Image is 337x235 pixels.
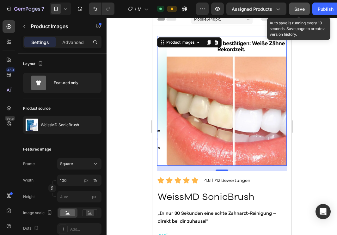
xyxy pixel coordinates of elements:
button: % [83,176,90,184]
p: 4.8 | 712 Bewertungen [52,159,98,167]
button: px [91,176,99,184]
input: px [57,191,101,202]
h2: WeissMD SonicBrush [5,172,134,186]
span: Square [60,161,73,167]
span: Micro Infusion Patches Copy [138,6,142,12]
div: 450 [6,67,15,72]
img: product feature img [26,119,38,131]
p: Product Images [31,22,84,30]
label: Height [23,194,35,200]
button: Assigned Products [226,3,286,15]
p: Advanced [62,39,84,46]
span: Save [294,6,305,12]
div: Undo/Redo [89,3,114,15]
div: px [84,177,89,183]
button: Save [289,3,310,15]
div: Featured image [23,146,51,152]
p: WeissMD SonicBrush [41,123,79,127]
label: Width [23,177,34,183]
div: Featured only [54,76,92,90]
div: Product source [23,106,51,111]
p: 7 [41,5,44,13]
label: Frame [23,161,35,167]
img: gempages_585105561511527229-3484eaef-6652-4c94-9afa-b7cd397bacf1.png [5,213,16,225]
strong: ,,In nur 30 Sekunden eine echte Zahnarzt-Reinigung – direkt bei dir zuhause!'' [5,193,124,207]
button: 7 [3,3,47,15]
div: Image scale [23,209,53,217]
button: Square [57,158,101,170]
div: Product Images [13,22,43,28]
span: Assigned Products [232,6,272,12]
div: Beta [5,116,15,121]
input: px% [57,175,101,186]
div: % [93,177,97,183]
span: / [135,6,136,12]
span: px [92,194,96,199]
p: Settings [31,39,49,46]
p: Gründliche 360°-Reinigung in ~30 Sek. [21,215,134,223]
div: Add... [70,226,100,232]
div: Dots [23,224,40,233]
div: Layout [23,60,44,68]
div: Publish [318,6,334,12]
div: Open Intercom Messenger [316,204,331,219]
iframe: Design area [152,18,291,235]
